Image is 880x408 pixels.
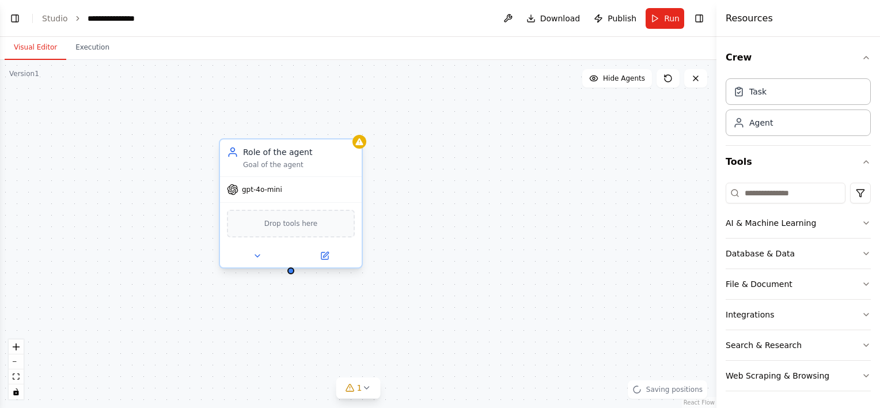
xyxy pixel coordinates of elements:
[726,178,871,401] div: Tools
[726,146,871,178] button: Tools
[264,218,318,229] span: Drop tools here
[726,208,871,238] button: AI & Machine Learning
[9,384,24,399] button: toggle interactivity
[726,300,871,330] button: Integrations
[691,10,707,27] button: Hide right sidebar
[726,217,816,229] div: AI & Machine Learning
[5,36,66,60] button: Visual Editor
[66,36,119,60] button: Execution
[243,146,355,158] div: Role of the agent
[749,117,773,129] div: Agent
[726,361,871,391] button: Web Scraping & Browsing
[219,141,363,271] div: Role of the agentGoal of the agentgpt-4o-miniDrop tools here
[582,69,652,88] button: Hide Agents
[9,69,39,78] div: Version 1
[726,278,792,290] div: File & Document
[42,14,68,23] a: Studio
[357,382,362,394] span: 1
[522,8,585,29] button: Download
[726,330,871,360] button: Search & Research
[589,8,641,29] button: Publish
[243,160,355,169] div: Goal of the agent
[42,13,145,24] nav: breadcrumb
[9,339,24,399] div: React Flow controls
[726,370,829,381] div: Web Scraping & Browsing
[242,185,282,194] span: gpt-4o-mini
[608,13,636,24] span: Publish
[726,74,871,145] div: Crew
[684,399,715,406] a: React Flow attribution
[726,248,795,259] div: Database & Data
[292,249,357,263] button: Open in side panel
[726,339,802,351] div: Search & Research
[646,385,703,394] span: Saving positions
[726,41,871,74] button: Crew
[646,8,684,29] button: Run
[336,377,381,399] button: 1
[7,10,23,27] button: Show left sidebar
[726,269,871,299] button: File & Document
[9,369,24,384] button: fit view
[9,354,24,369] button: zoom out
[749,86,767,97] div: Task
[726,309,774,320] div: Integrations
[9,339,24,354] button: zoom in
[603,74,645,83] span: Hide Agents
[726,12,773,25] h4: Resources
[540,13,581,24] span: Download
[664,13,680,24] span: Run
[726,239,871,269] button: Database & Data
